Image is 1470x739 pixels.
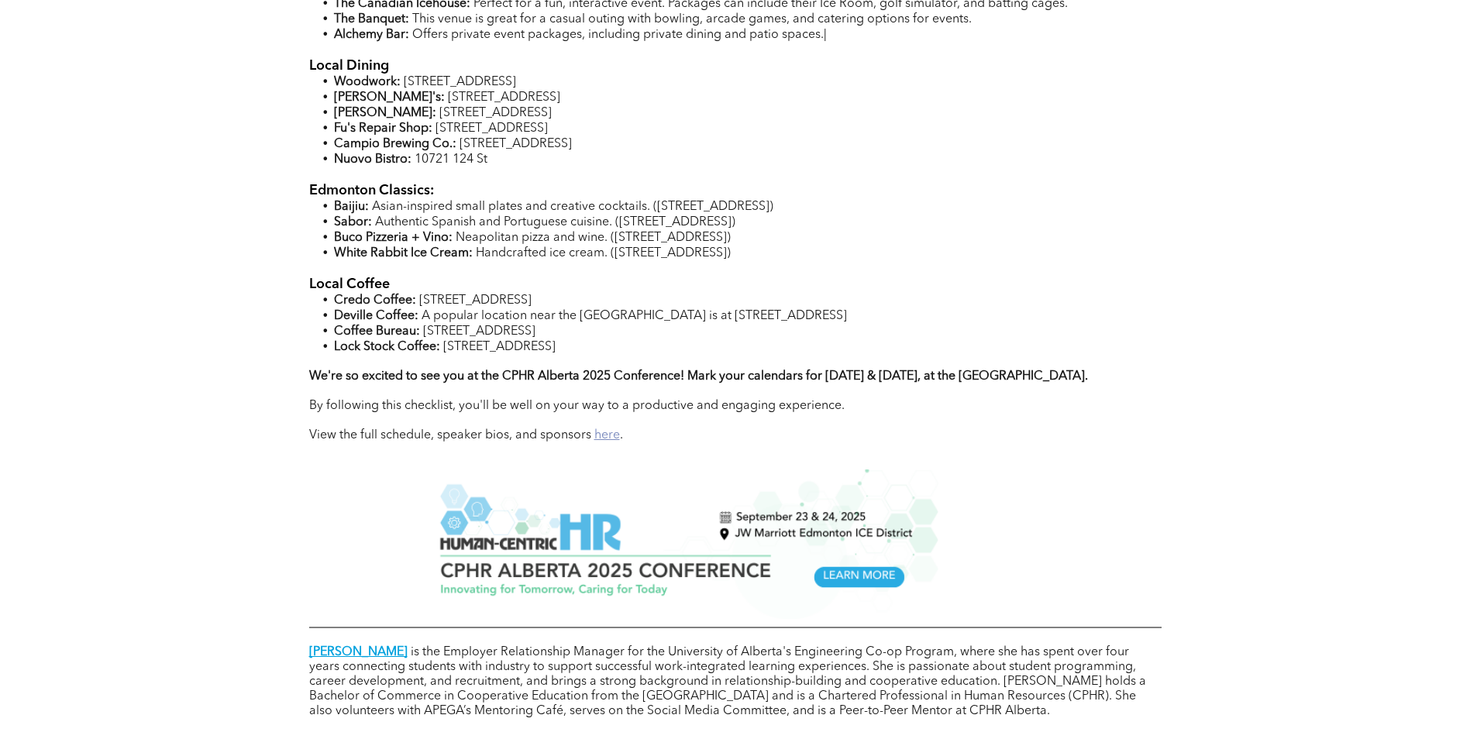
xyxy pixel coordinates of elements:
[334,13,409,26] strong: The Banquet:
[334,341,440,353] strong: Lock Stock Coffee:
[309,429,591,442] span: View the full schedule, speaker bios, and sponsors
[439,107,552,119] span: [STREET_ADDRESS]
[404,76,516,88] span: [STREET_ADDRESS]
[309,370,1088,383] strong: We're so excited to see you at the CPHR Alberta 2025 Conference! Mark your calendars for [DATE] &...
[334,325,420,338] strong: Coffee Bureau:
[423,325,535,338] span: [STREET_ADDRESS]
[422,310,847,322] span: A popular location near the [GEOGRAPHIC_DATA] is at [STREET_ADDRESS]
[415,153,487,166] span: 10721 124 St
[456,232,731,244] span: Neapolitan pizza and wine. ([STREET_ADDRESS])
[309,646,408,658] a: [PERSON_NAME]
[334,247,473,260] strong: White Rabbit Ice Cream:
[460,138,572,150] span: [STREET_ADDRESS]
[334,91,445,104] strong: [PERSON_NAME]'s:
[334,29,409,41] strong: Alchemy Bar:
[334,138,456,150] strong: Campio Brewing Co.:
[476,247,731,260] span: Handcrafted ice cream. ([STREET_ADDRESS])
[620,429,623,442] span: .
[334,107,436,119] strong: [PERSON_NAME]:
[375,216,735,229] span: Authentic Spanish and Portuguese cuisine. ([STREET_ADDRESS])
[372,201,773,213] span: Asian-inspired small plates and creative cocktails. ([STREET_ADDRESS])
[594,429,620,442] a: here
[448,91,560,104] span: [STREET_ADDRESS]
[412,13,972,26] span: This venue is great for a casual outing with bowling, arcade games, and catering options for events.
[309,184,434,198] span: Edmonton Classics:
[334,122,432,135] strong: Fu's Repair Shop:
[309,400,845,412] span: By following this checklist, you'll be well on your way to a productive and engaging experience.
[334,294,416,307] strong: Credo Coffee:
[435,122,548,135] span: [STREET_ADDRESS]
[334,153,411,166] strong: Nuovo Bistro:
[334,232,453,244] strong: Buco Pizzeria + Vino:
[412,29,827,41] span: Offers private event packages, including private dining and patio spaces.|
[334,310,418,322] strong: Deville Coffee:
[443,341,556,353] span: [STREET_ADDRESS]
[309,646,1146,717] span: is the Employer Relationship Manager for the University of Alberta's Engineering Co-op Program, w...
[334,201,369,213] strong: Baijiu:
[334,76,401,88] strong: Woodwork:
[419,294,532,307] span: [STREET_ADDRESS]
[309,59,389,73] span: Local Dining
[334,216,372,229] strong: Sabor:
[309,277,390,291] span: Local Coffee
